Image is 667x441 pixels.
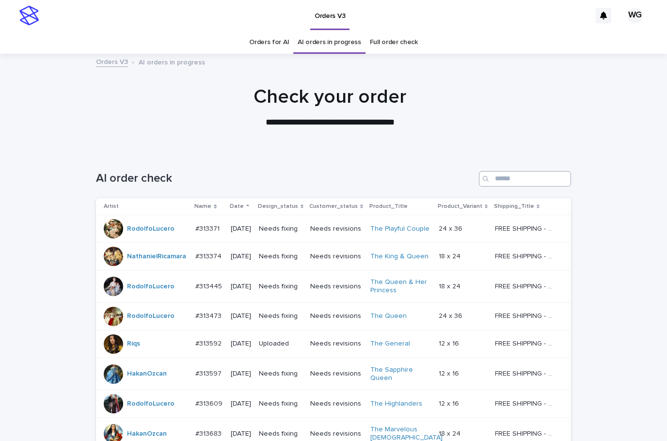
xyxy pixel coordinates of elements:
[127,283,175,291] a: RodolfoLucero
[96,172,475,186] h1: AI order check
[495,428,557,438] p: FREE SHIPPING - preview in 1-2 business days, after your approval delivery will take 5-10 b.d.
[627,8,643,23] div: WG
[96,358,571,390] tr: HakanOzcan #313597#313597 [DATE]Needs fixingNeeds revisionsThe Sapphire Queen 12 x 1612 x 16 FREE...
[231,312,251,320] p: [DATE]
[231,430,251,438] p: [DATE]
[127,312,175,320] a: RodolfoLucero
[439,368,461,378] p: 12 x 16
[259,312,302,320] p: Needs fixing
[195,251,223,261] p: #313374
[495,223,557,233] p: FREE SHIPPING - preview in 1-2 business days, after your approval delivery will take 5-10 b.d.
[495,310,557,320] p: FREE SHIPPING - preview in 1-2 business days, after your approval delivery will take 5-10 b.d.
[439,281,462,291] p: 18 x 24
[258,201,298,212] p: Design_status
[370,366,431,382] a: The Sapphire Queen
[310,340,363,348] p: Needs revisions
[495,368,557,378] p: FREE SHIPPING - preview in 1-2 business days, after your approval delivery will take 5-10 b.d.
[96,330,571,358] tr: Riqs #313592#313592 [DATE]UploadedNeeds revisionsThe General 12 x 1612 x 16 FREE SHIPPING - previ...
[370,312,407,320] a: The Queen
[194,201,211,212] p: Name
[310,283,363,291] p: Needs revisions
[195,310,223,320] p: #313473
[438,201,482,212] p: Product_Variant
[310,252,363,261] p: Needs revisions
[93,85,568,109] h1: Check your order
[370,252,429,261] a: The King & Queen
[370,225,429,233] a: The Playful Couple
[439,338,461,348] p: 12 x 16
[259,283,302,291] p: Needs fixing
[195,338,223,348] p: #313592
[310,225,363,233] p: Needs revisions
[439,398,461,408] p: 12 x 16
[96,215,571,243] tr: RodolfoLucero #313371#313371 [DATE]Needs fixingNeeds revisionsThe Playful Couple 24 x 3624 x 36 F...
[127,370,167,378] a: HakanOzcan
[439,223,464,233] p: 24 x 36
[259,370,302,378] p: Needs fixing
[19,6,39,25] img: stacker-logo-s-only.png
[231,225,251,233] p: [DATE]
[96,302,571,330] tr: RodolfoLucero #313473#313473 [DATE]Needs fixingNeeds revisionsThe Queen 24 x 3624 x 36 FREE SHIPP...
[370,400,422,408] a: The Highlanders
[310,430,363,438] p: Needs revisions
[495,281,557,291] p: FREE SHIPPING - preview in 1-2 business days, after your approval delivery will take 5-10 b.d.
[127,252,186,261] a: NathanielRicamara
[369,201,408,212] p: Product_Title
[495,398,557,408] p: FREE SHIPPING - preview in 1-2 business days, after your approval delivery will take 5-10 b.d.
[259,252,302,261] p: Needs fixing
[259,430,302,438] p: Needs fixing
[370,340,410,348] a: The General
[230,201,244,212] p: Date
[495,251,557,261] p: FREE SHIPPING - preview in 1-2 business days, after your approval delivery will take 5-10 b.d.
[231,370,251,378] p: [DATE]
[479,171,571,187] input: Search
[127,400,175,408] a: RodolfoLucero
[231,400,251,408] p: [DATE]
[259,340,302,348] p: Uploaded
[96,56,128,67] a: Orders V3
[127,340,140,348] a: Riqs
[370,31,418,54] a: Full order check
[96,270,571,303] tr: RodolfoLucero #313445#313445 [DATE]Needs fixingNeeds revisionsThe Queen & Her Princess 18 x 2418 ...
[139,56,205,67] p: AI orders in progress
[195,398,224,408] p: #313609
[195,428,223,438] p: #313683
[310,400,363,408] p: Needs revisions
[310,312,363,320] p: Needs revisions
[439,251,462,261] p: 18 x 24
[127,430,167,438] a: HakanOzcan
[195,223,222,233] p: #313371
[370,278,431,295] a: The Queen & Her Princess
[96,390,571,418] tr: RodolfoLucero #313609#313609 [DATE]Needs fixingNeeds revisionsThe Highlanders 12 x 1612 x 16 FREE...
[96,243,571,270] tr: NathanielRicamara #313374#313374 [DATE]Needs fixingNeeds revisionsThe King & Queen 18 x 2418 x 24...
[439,428,462,438] p: 18 x 24
[231,340,251,348] p: [DATE]
[310,370,363,378] p: Needs revisions
[195,368,223,378] p: #313597
[309,201,358,212] p: Customer_status
[231,283,251,291] p: [DATE]
[298,31,361,54] a: AI orders in progress
[104,201,119,212] p: Artist
[494,201,534,212] p: Shipping_Title
[439,310,464,320] p: 24 x 36
[195,281,224,291] p: #313445
[127,225,175,233] a: RodolfoLucero
[259,225,302,233] p: Needs fixing
[259,400,302,408] p: Needs fixing
[249,31,289,54] a: Orders for AI
[231,252,251,261] p: [DATE]
[495,338,557,348] p: FREE SHIPPING - preview in 1-2 business days, after your approval delivery will take 5-10 b.d.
